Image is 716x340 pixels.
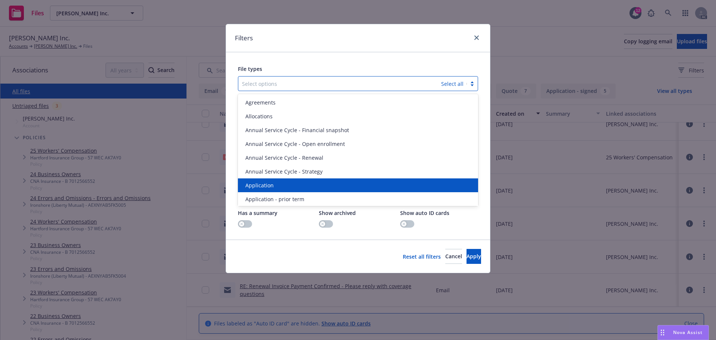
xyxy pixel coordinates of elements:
[445,249,462,264] button: Cancel
[445,253,462,260] span: Cancel
[245,140,345,148] span: Annual Service Cycle - Open enrollment
[319,209,356,216] span: Show archived
[658,325,667,340] div: Drag to move
[235,33,253,43] h1: Filters
[467,253,481,260] span: Apply
[657,325,709,340] button: Nova Assist
[441,80,464,87] a: Select all
[673,329,703,336] span: Nova Assist
[238,65,262,72] span: File types
[403,253,441,261] a: Reset all filters
[245,181,274,189] span: Application
[245,168,323,175] span: Annual Service Cycle - Strategy
[467,249,481,264] button: Apply
[238,209,277,216] span: Has a summary
[245,154,323,162] span: Annual Service Cycle - Renewal
[245,99,276,106] span: Agreements
[472,33,481,42] a: close
[245,195,304,203] span: Application - prior term
[245,126,349,134] span: Annual Service Cycle - Financial snapshot
[245,112,273,120] span: Allocations
[400,209,449,216] span: Show auto ID cards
